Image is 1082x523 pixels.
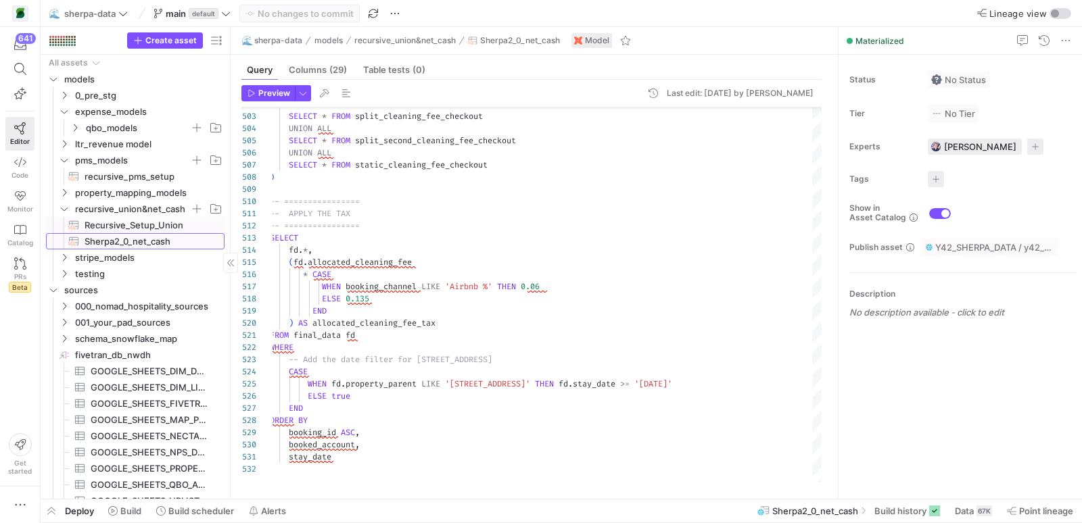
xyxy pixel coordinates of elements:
[75,299,222,314] span: 000_nomad_hospitality_sources
[574,36,582,45] img: undefined
[298,318,308,328] span: AS
[346,281,417,292] span: booking_channel
[166,8,186,19] span: main
[91,412,209,428] span: GOOGLE_SHEETS_MAP_PROPERTY_MAPPING​​​​​​​​​
[46,184,225,201] div: Press SPACE to select this row.
[46,476,225,493] a: GOOGLE_SHEETS_QBO_ACCOUNT_MAPPING_NEW​​​​​​​​​
[75,88,222,103] span: 0_pre_stg
[241,195,256,207] div: 510
[573,378,615,389] span: stay_date
[289,159,317,170] span: SELECT
[585,36,609,45] span: Model
[46,249,225,266] div: Press SPACE to select this row.
[241,244,256,256] div: 514
[922,239,1058,256] button: Y42_SHERPA_DATA / y42_sherpa_data_main / SHERPA2_0_NET_CASH
[241,378,256,390] div: 525
[331,159,350,170] span: FROM
[46,347,225,363] div: Press SPACE to select this row.
[241,426,256,439] div: 529
[145,36,197,45] span: Create asset
[849,243,903,252] span: Publish asset
[289,451,331,462] span: stay_date
[49,9,59,18] span: 🌊
[85,234,209,249] span: Sherpa2_0_net_cash​​​​​​​​​​
[868,499,946,522] button: Build history
[331,135,350,146] span: FROM
[241,390,256,402] div: 526
[91,428,209,444] span: GOOGLE_SHEETS_NECTAR_LOANS​​​​​​​​​
[46,233,225,249] a: Sherpa2_0_net_cash​​​​​​​​​​
[46,201,225,217] div: Press SPACE to select this row.
[46,444,225,460] div: Press SPACE to select this row.
[772,505,858,516] span: Sherpa2_0_net_cash
[46,347,225,363] a: fivetran_db_nwdh​​​​​​​​
[189,8,218,19] span: default
[5,151,34,184] a: Code
[46,330,225,347] div: Press SPACE to select this row.
[49,58,88,68] div: All assets
[120,505,141,516] span: Build
[75,153,190,168] span: pms_models
[241,293,256,305] div: 518
[1001,499,1079,522] button: Point lineage
[241,147,256,159] div: 506
[241,171,256,183] div: 508
[241,268,256,280] div: 516
[363,66,425,74] span: Table tests
[46,217,225,233] a: Recursive_Setup_Union​​​​​​​​​​
[11,171,28,179] span: Code
[944,141,1016,152] span: [PERSON_NAME]
[241,134,256,147] div: 505
[331,111,350,122] span: FROM
[65,505,94,516] span: Deploy
[849,203,906,222] span: Show in Asset Catalog
[46,395,225,412] a: GOOGLE_SHEETS_FIVETRAN_AUDIT​​​​​​​​​
[16,33,36,44] div: 641
[241,207,256,220] div: 511
[421,378,440,389] span: LIKE
[355,427,360,438] span: ,
[308,257,412,268] span: allocated_cleaning_fee
[341,378,346,389] span: .
[289,123,312,134] span: UNION
[91,380,209,395] span: GOOGLE_SHEETS_DIM_LISTING_MAP​​​​​​​​​
[289,354,492,365] span: -- Add the date filter for [STREET_ADDRESS]
[242,36,252,45] span: 🌊
[270,415,293,426] span: ORDER
[931,108,975,119] span: No Tier
[620,378,630,389] span: >=
[46,87,225,103] div: Press SPACE to select this row.
[14,272,26,280] span: PRs
[85,169,209,184] span: recursive_pms_setup​​​​​​​​​​
[239,32,306,49] button: 🌊sherpa-data
[317,123,331,134] span: ALL
[289,318,293,328] span: )
[5,32,34,57] button: 641
[9,282,31,293] span: Beta
[75,201,190,217] span: recursive_union&net_cash
[346,330,355,341] span: fd
[293,330,341,341] span: final_data
[46,152,225,168] div: Press SPACE to select this row.
[102,499,147,522] button: Build
[312,318,436,328] span: allocated_cleaning_fee_tax
[314,36,343,45] span: models
[289,111,317,122] span: SELECT
[64,8,116,19] span: sherpa-data
[5,252,34,298] a: PRsBeta
[7,239,33,247] span: Catalog
[855,36,904,46] span: Materialized
[241,220,256,232] div: 512
[241,353,256,366] div: 523
[241,341,256,353] div: 522
[241,329,256,341] div: 521
[241,256,256,268] div: 515
[241,305,256,317] div: 519
[241,317,256,329] div: 520
[977,505,992,516] div: 67K
[289,147,312,158] span: UNION
[46,5,131,22] button: 🌊sherpa-data
[322,293,341,304] span: ELSE
[46,412,225,428] div: Press SPACE to select this row.
[91,364,209,379] span: GOOGLE_SHEETS_DIM_DATE​​​​​​​​​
